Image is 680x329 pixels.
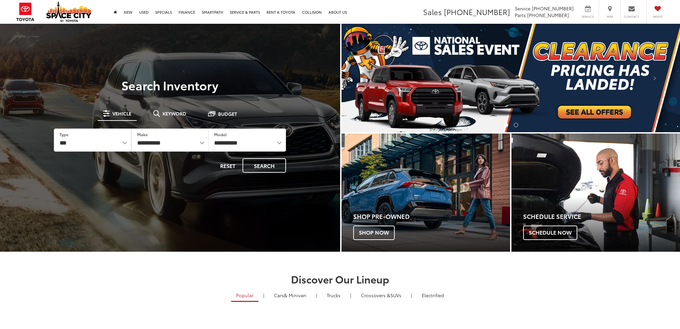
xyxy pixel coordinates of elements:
span: [PHONE_NUMBER] [527,12,569,18]
span: Service [515,5,530,12]
button: Click to view previous picture. [342,37,392,119]
a: Trucks [322,290,346,301]
li: | [262,292,266,299]
li: Go to slide number 1. [504,123,508,127]
label: Model [214,132,227,137]
li: Go to slide number 2. [514,123,518,127]
span: Saved [650,14,665,19]
span: Service [580,14,595,19]
a: Electrified [417,290,449,301]
div: Toyota [342,134,510,252]
li: | [349,292,353,299]
a: Popular [231,290,259,302]
li: | [314,292,319,299]
span: Crossovers & [361,292,390,299]
span: Parts [515,12,526,18]
button: Click to view next picture. [629,37,680,119]
div: Toyota [511,134,680,252]
span: Schedule Now [523,226,577,240]
label: Make [137,132,148,137]
span: & Minivan [284,292,306,299]
h2: Discover Our Lineup [104,273,576,284]
span: Vehicle [112,111,131,116]
span: Sales [423,6,442,17]
h3: Search Inventory [28,78,312,92]
li: | [409,292,414,299]
span: Keyword [163,111,186,116]
a: Shop Pre-Owned Shop Now [342,134,510,252]
label: Type [60,132,69,137]
h4: Shop Pre-Owned [353,213,510,220]
a: Cars [269,290,311,301]
h4: Schedule Service [523,213,680,220]
span: Map [602,14,617,19]
button: Reset [214,158,241,173]
span: Budget [218,111,237,116]
span: Contact [624,14,639,19]
span: [PHONE_NUMBER] [444,6,510,17]
span: Shop Now [353,226,395,240]
button: Search [242,158,286,173]
img: Space City Toyota [46,1,91,22]
a: SUVs [356,290,406,301]
a: Schedule Service Schedule Now [511,134,680,252]
span: [PHONE_NUMBER] [532,5,574,12]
